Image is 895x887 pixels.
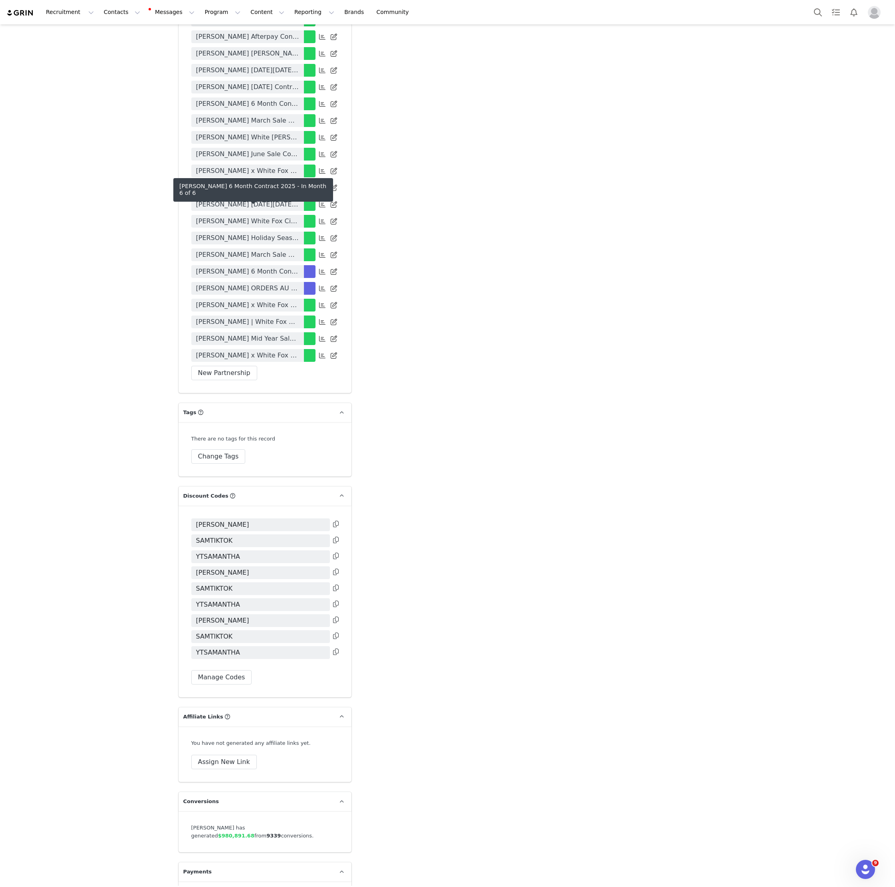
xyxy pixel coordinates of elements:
button: Notifications [845,3,863,21]
span: [PERSON_NAME] March Sale Collaboration 2024 [196,116,299,125]
a: [PERSON_NAME] [PERSON_NAME] 10 Years [191,47,304,60]
span: [PERSON_NAME] 6 Month Contract 2025 [196,267,299,276]
a: [PERSON_NAME] | White Fox Sweet Escape Trip Contract [191,316,304,328]
div: You have not generated any affiliate links yet. [191,739,339,747]
span: [PERSON_NAME] [DATE] Contract 2023 [196,82,299,92]
span: $980,891.68 [218,833,254,839]
button: Messages [145,3,199,21]
button: Program [200,3,245,21]
a: [PERSON_NAME] June Sale Contract 2024 [191,148,304,161]
strong: 9339 [266,833,281,839]
span: [PERSON_NAME] [196,568,249,577]
a: Brands [339,3,371,21]
iframe: Intercom live chat [856,860,875,879]
span: [PERSON_NAME] x White Fox Girls Night Out [DATE] [196,300,299,310]
button: Contacts [99,3,145,21]
a: [PERSON_NAME] x White Fox August Sale 2024 [191,165,304,177]
span: Conversions [183,798,219,806]
span: [PERSON_NAME] [DATE][DATE] Contract 2023 [196,65,299,75]
span: SAMTIKTOK [196,536,233,546]
a: [PERSON_NAME] [DATE] Contract 2023 [191,81,304,93]
a: [PERSON_NAME] ORDERS AU WAREHOUSE [191,282,304,295]
button: Profile [863,6,889,19]
span: [PERSON_NAME] Afterpay Contract [DATE] [196,32,299,42]
button: New Partnership [191,366,257,380]
span: [PERSON_NAME] [DATE][DATE] Contract [DATE] [196,200,299,209]
span: Discount Codes [183,492,228,500]
a: [PERSON_NAME] Mid Year Sale [DATE] [191,332,304,345]
div: There are no tags for this record [191,435,275,443]
span: [PERSON_NAME] x White Fox August Sale Campaign 2025 [196,351,299,360]
span: YTSAMANTHA [196,648,240,657]
button: Search [809,3,827,21]
a: [PERSON_NAME] [DATE][DATE] Contract [DATE] [191,198,304,211]
span: [PERSON_NAME] White [PERSON_NAME] Hot Summer Nights Contract [196,133,299,142]
a: [PERSON_NAME] 6 Month Contract 2025 [191,265,304,278]
span: SAMTIKTOK [196,632,233,641]
span: [PERSON_NAME] ORDERS AU WAREHOUSE [196,284,299,293]
button: Reporting [290,3,339,21]
a: Community [372,3,417,21]
a: [PERSON_NAME] White [PERSON_NAME] Hot Summer Nights Contract [191,131,304,144]
span: [PERSON_NAME] [196,616,249,625]
span: [PERSON_NAME] Holiday Season Sale Contract [DATE] [196,233,299,243]
button: Assign New Link [191,755,257,769]
a: [PERSON_NAME] March Sale Contract 2025 [191,248,304,261]
span: [PERSON_NAME] x White Fox August Sale 2024 [196,166,299,176]
span: [PERSON_NAME] June Sale Contract 2024 [196,149,299,159]
span: [PERSON_NAME] March Sale Contract 2025 [196,250,299,260]
span: YTSAMANTHA [196,600,240,609]
span: 9 [872,860,879,866]
div: [PERSON_NAME] has generated from conversions. [191,824,339,839]
span: Payments [183,868,212,876]
a: Tasks [827,3,845,21]
button: Change Tags [191,449,246,464]
span: [PERSON_NAME] | White Fox Sweet Escape Trip Contract [196,317,299,327]
a: [PERSON_NAME] White Fox City Girl Contract [DATE] [191,215,304,228]
span: [PERSON_NAME] 6 Month Contract 2024 [196,99,299,109]
span: [PERSON_NAME] Mid Year Sale [DATE] [196,334,299,343]
span: [PERSON_NAME] [196,520,249,530]
button: Recruitment [41,3,99,21]
img: grin logo [6,9,34,17]
span: YTSAMANTHA [196,552,240,562]
a: [PERSON_NAME] x White Fox Girls Night Out [DATE] [191,299,304,312]
span: Affiliate Links [183,713,223,721]
a: [PERSON_NAME] [DATE][DATE] Contract 2023 [191,64,304,77]
span: SAMTIKTOK [196,584,233,593]
button: Manage Codes [191,670,252,685]
a: [PERSON_NAME] 6 Month Contract 2024 [191,97,304,110]
div: [PERSON_NAME] 6 Month Contract 2025 - In Month 6 of 6 [179,183,327,197]
span: [PERSON_NAME] White Fox City Girl Contract [DATE] [196,216,299,226]
a: [PERSON_NAME] x White Fox August Sale Campaign 2025 [191,349,304,362]
button: Content [246,3,289,21]
span: [PERSON_NAME] [PERSON_NAME] 10 Years [196,49,299,58]
a: [PERSON_NAME] Holiday Season Sale Contract [DATE] [191,232,304,244]
a: [PERSON_NAME] March Sale Collaboration 2024 [191,114,304,127]
img: placeholder-profile.jpg [868,6,881,19]
span: Tags [183,409,196,417]
a: [PERSON_NAME] Afterpay Contract [DATE] [191,30,304,43]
